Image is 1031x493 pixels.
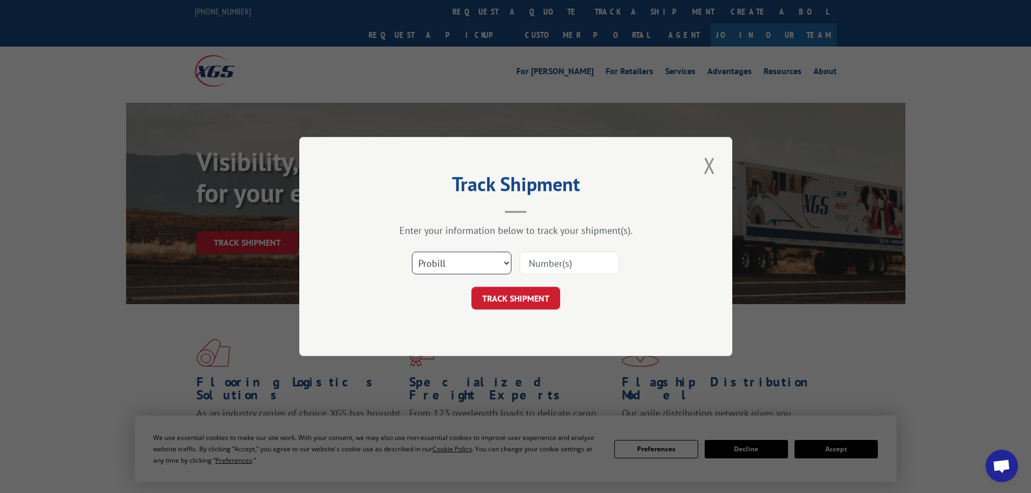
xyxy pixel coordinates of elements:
[353,224,678,236] div: Enter your information below to track your shipment(s).
[353,176,678,197] h2: Track Shipment
[700,150,719,180] button: Close modal
[520,252,619,274] input: Number(s)
[471,287,560,310] button: TRACK SHIPMENT
[986,450,1018,482] a: Open chat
